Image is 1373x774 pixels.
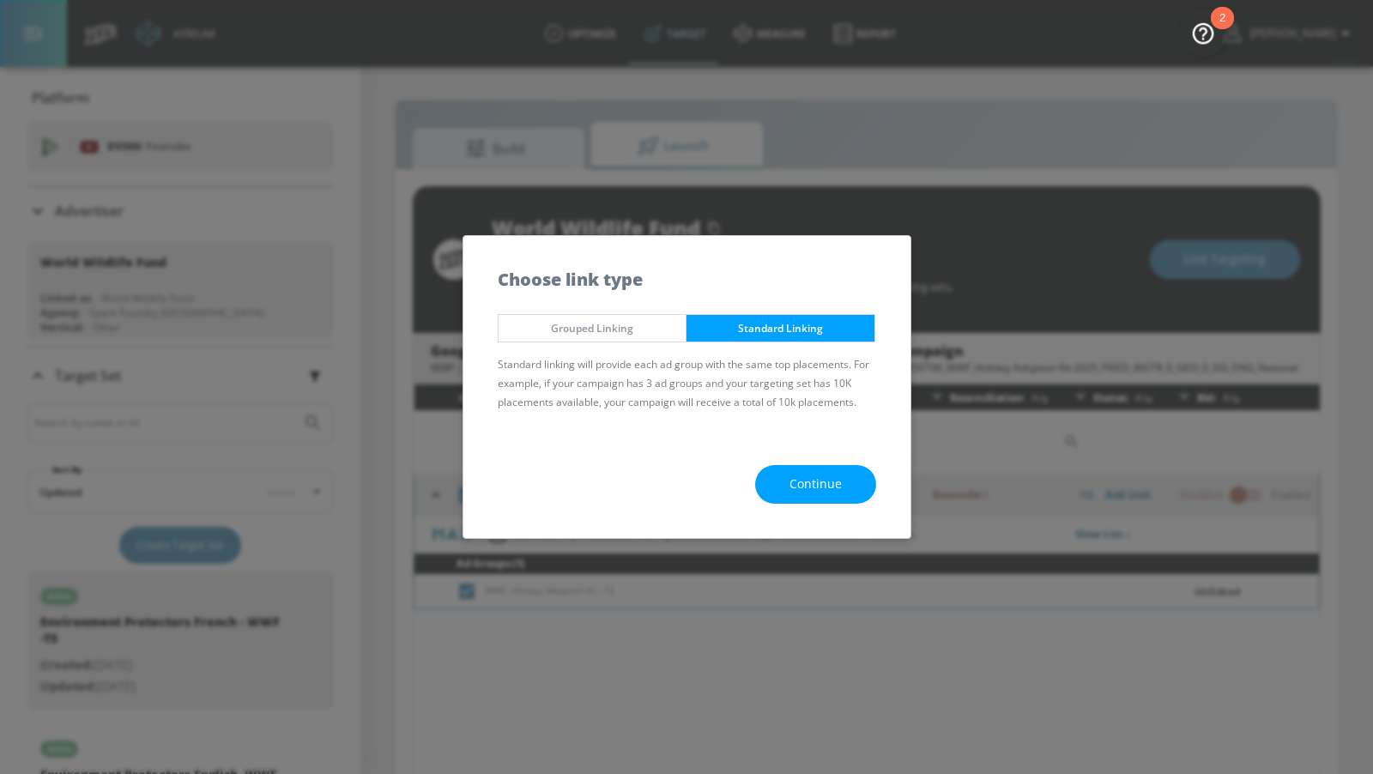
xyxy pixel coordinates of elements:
[789,474,842,495] span: Continue
[699,319,862,337] span: Standard Linking
[511,319,674,337] span: Grouped Linking
[686,314,875,342] button: Standard Linking
[1219,18,1225,40] div: 2
[498,314,687,342] button: Grouped Linking
[755,465,876,504] button: Continue
[498,270,643,288] h5: Choose link type
[1179,9,1227,57] button: Open Resource Center, 2 new notifications
[498,355,876,412] p: Standard linking will provide each ad group with the same top placements. For example, if your ca...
